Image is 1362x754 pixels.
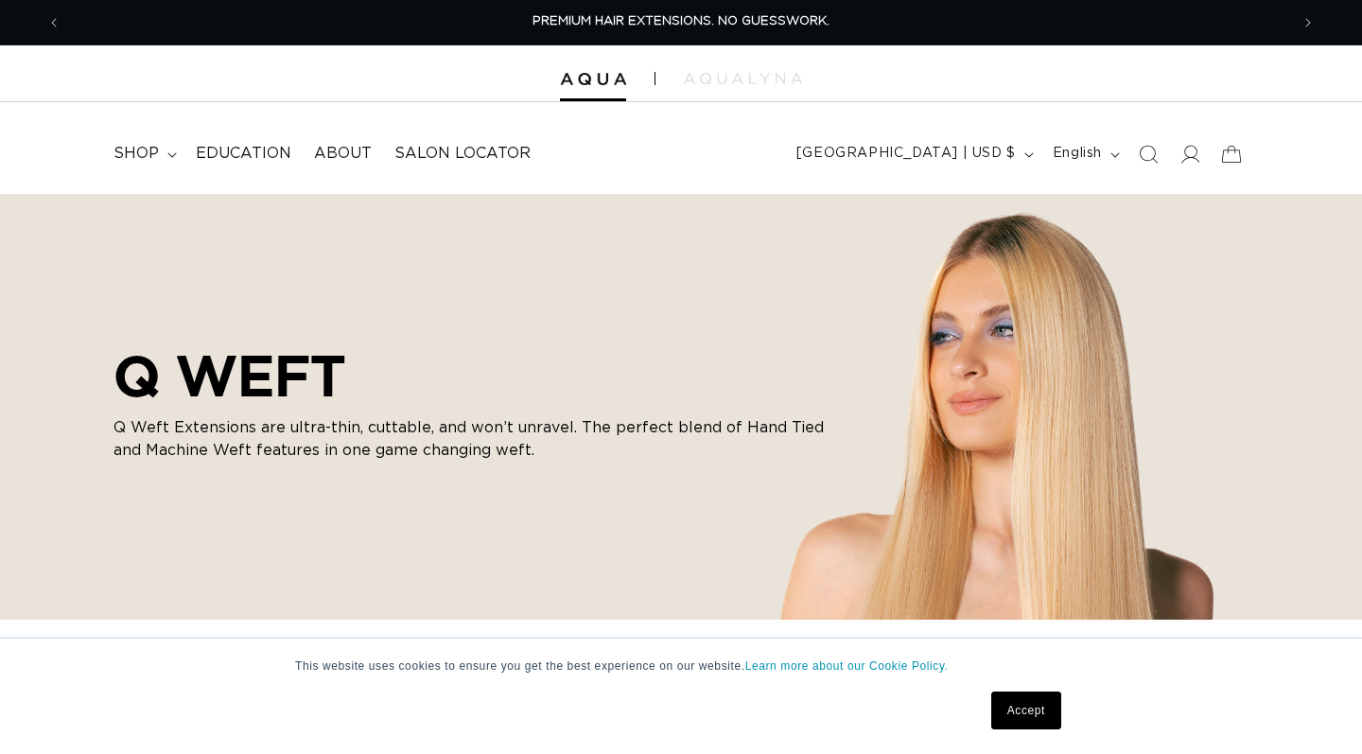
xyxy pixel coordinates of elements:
p: Q Weft Extensions are ultra-thin, cuttable, and won’t unravel. The perfect blend of Hand Tied and... [113,416,832,462]
p: This website uses cookies to ensure you get the best experience on our website. [295,658,1067,675]
a: About [303,132,383,175]
a: Salon Locator [383,132,542,175]
span: Education [196,144,291,164]
span: shop [113,144,159,164]
a: Accept [991,692,1061,729]
span: Salon Locator [394,144,531,164]
span: English [1053,144,1102,164]
button: Previous announcement [33,5,75,41]
span: [GEOGRAPHIC_DATA] | USD $ [796,144,1016,164]
summary: Search [1127,133,1169,175]
button: English [1041,136,1127,172]
img: Aqua Hair Extensions [560,73,626,86]
span: PREMIUM HAIR EXTENSIONS. NO GUESSWORK. [533,15,829,27]
a: Education [184,132,303,175]
button: Next announcement [1287,5,1329,41]
img: aqualyna.com [684,73,802,84]
button: [GEOGRAPHIC_DATA] | USD $ [785,136,1041,172]
h2: Q WEFT [113,342,832,409]
span: About [314,144,372,164]
summary: shop [102,132,184,175]
a: Learn more about our Cookie Policy. [745,659,949,673]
